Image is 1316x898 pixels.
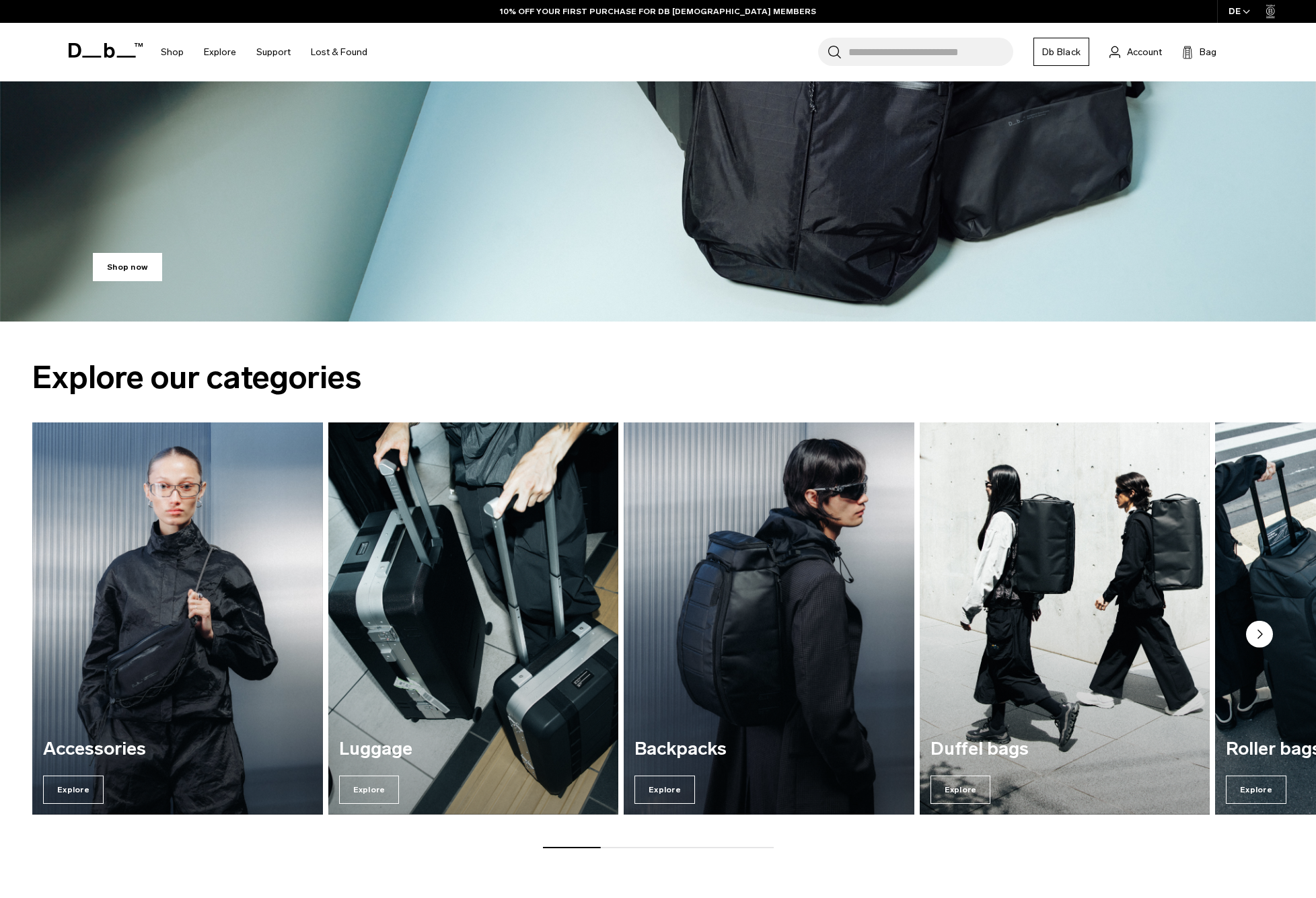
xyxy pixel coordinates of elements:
[328,422,619,815] a: Luggage Explore
[339,776,400,804] span: Explore
[634,776,695,804] span: Explore
[1182,44,1216,60] button: Bag
[1127,45,1162,59] span: Account
[1109,44,1162,60] a: Account
[256,28,291,76] a: Support
[161,28,184,76] a: Shop
[93,253,162,281] a: Shop now
[634,739,904,759] h3: Backpacks
[43,776,104,804] span: Explore
[1226,776,1286,804] span: Explore
[32,354,1284,402] h2: Explore our categories
[1200,45,1216,59] span: Bag
[32,422,323,815] a: Accessories Explore
[328,422,619,815] div: 2 / 7
[1246,621,1273,650] button: Next slide
[624,422,914,815] a: Backpacks Explore
[920,422,1210,815] a: Duffel bags Explore
[930,776,991,804] span: Explore
[204,28,236,76] a: Explore
[151,23,377,81] nav: Main Navigation
[500,5,816,17] a: 10% OFF YOUR FIRST PURCHASE FOR DB [DEMOGRAPHIC_DATA] MEMBERS
[920,422,1210,815] div: 4 / 7
[1033,38,1089,66] a: Db Black
[43,739,312,759] h3: Accessories
[311,28,367,76] a: Lost & Found
[624,422,914,815] div: 3 / 7
[339,739,608,759] h3: Luggage
[32,422,323,815] div: 1 / 7
[930,739,1200,759] h3: Duffel bags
